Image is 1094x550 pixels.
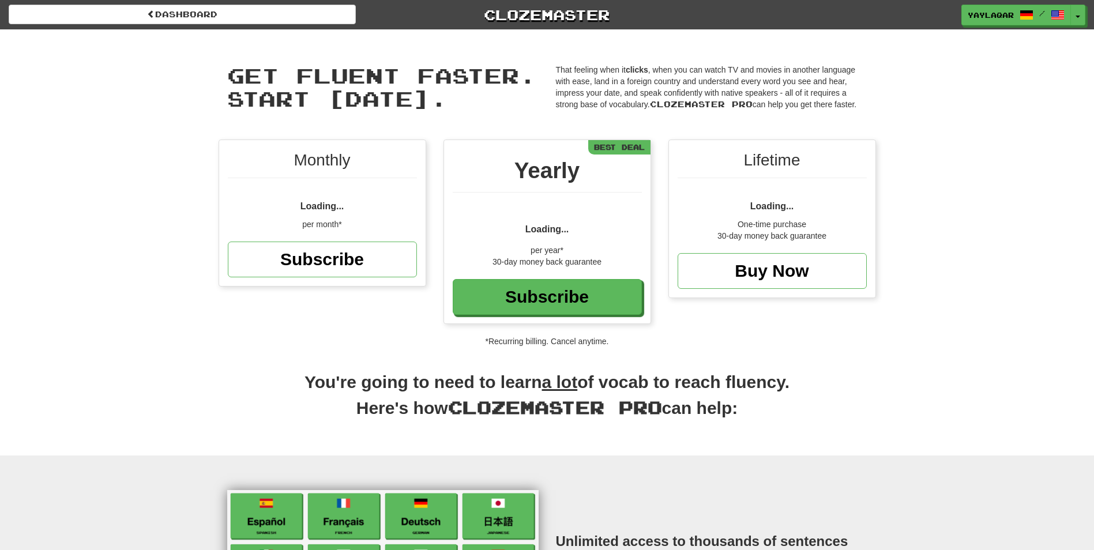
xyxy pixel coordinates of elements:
p: That feeling when it , when you can watch TV and movies in another language with ease, land in a ... [556,64,867,110]
a: Clozemaster [373,5,720,25]
span: yaylaqar [968,10,1014,20]
span: / [1039,9,1045,17]
span: Loading... [750,201,794,211]
a: Subscribe [453,279,642,315]
span: Get fluent faster. Start [DATE]. [227,63,536,111]
span: Clozemaster Pro [650,99,753,109]
a: Dashboard [9,5,356,24]
h2: You're going to need to learn of vocab to reach fluency. Here's how can help: [219,370,876,432]
div: Best Deal [588,140,651,155]
a: yaylaqar / [961,5,1071,25]
span: Clozemaster Pro [448,397,662,417]
div: Monthly [228,149,417,178]
div: 30-day money back guarantee [678,230,867,242]
strong: clicks [626,65,648,74]
span: Loading... [300,201,344,211]
a: Buy Now [678,253,867,289]
div: per month* [228,219,417,230]
span: Loading... [525,224,569,234]
div: per year* [453,244,642,256]
u: a lot [542,372,578,391]
div: Lifetime [678,149,867,178]
div: 30-day money back guarantee [453,256,642,268]
a: Subscribe [228,242,417,277]
div: One-time purchase [678,219,867,230]
div: Yearly [453,155,642,193]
